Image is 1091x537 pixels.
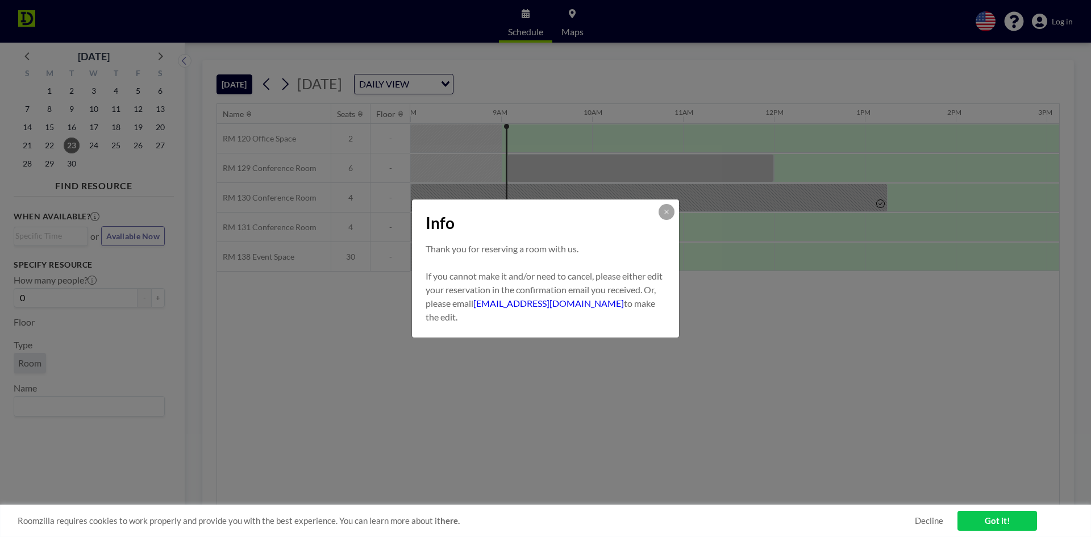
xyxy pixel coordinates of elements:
[440,515,460,526] a: here.
[473,298,624,309] a: [EMAIL_ADDRESS][DOMAIN_NAME]
[426,269,665,324] p: If you cannot make it and/or need to cancel, please either edit your reservation in the confirmat...
[426,242,665,256] p: Thank you for reserving a room with us.
[426,213,455,233] span: Info
[915,515,943,526] a: Decline
[18,515,915,526] span: Roomzilla requires cookies to work properly and provide you with the best experience. You can lea...
[957,511,1037,531] a: Got it!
